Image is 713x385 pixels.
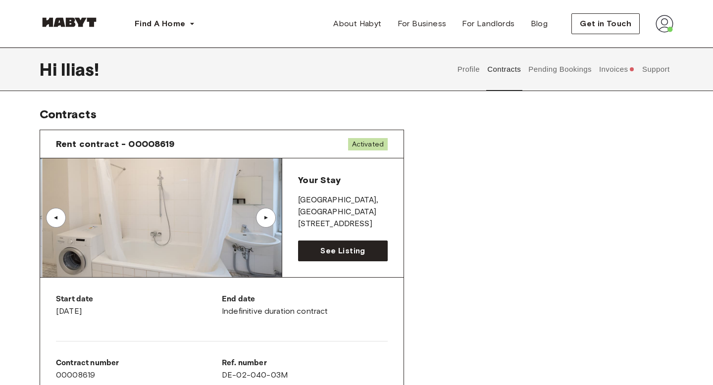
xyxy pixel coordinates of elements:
span: Hi [40,59,61,80]
div: DE-02-040-03M [222,357,388,381]
button: Pending Bookings [527,48,593,91]
p: Contract number [56,357,222,369]
button: Profile [456,48,481,91]
span: Rent contract - 00008619 [56,138,175,150]
div: 00008619 [56,357,222,381]
span: Find A Home [135,18,185,30]
div: [DATE] [56,293,222,317]
span: Ilias ! [61,59,99,80]
span: Get in Touch [580,18,631,30]
p: Ref. number [222,357,388,369]
button: Get in Touch [571,13,640,34]
button: Invoices [598,48,636,91]
span: Blog [531,18,548,30]
button: Support [641,48,671,91]
div: user profile tabs [454,48,673,91]
img: avatar [656,15,673,33]
span: Your Stay [298,175,340,186]
img: Image of the room [42,158,284,277]
a: See Listing [298,241,388,261]
a: About Habyt [325,14,389,34]
span: Activated [348,138,388,150]
button: Find A Home [127,14,203,34]
p: End date [222,293,388,305]
span: About Habyt [333,18,381,30]
a: For Business [390,14,455,34]
a: For Landlords [454,14,522,34]
p: Start date [56,293,222,305]
img: Habyt [40,17,99,27]
p: [STREET_ADDRESS] [298,218,388,230]
span: See Listing [320,245,365,257]
p: [GEOGRAPHIC_DATA] , [GEOGRAPHIC_DATA] [298,194,388,218]
div: ▲ [261,215,271,221]
button: Contracts [486,48,522,91]
span: For Business [398,18,447,30]
div: Indefinitive duration contract [222,293,388,317]
span: Contracts [40,107,97,121]
a: Blog [523,14,556,34]
span: For Landlords [462,18,514,30]
div: ▲ [51,215,61,221]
